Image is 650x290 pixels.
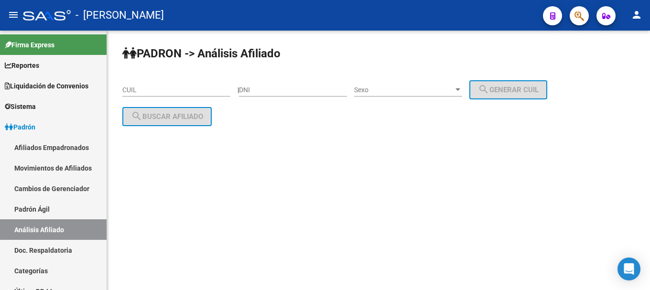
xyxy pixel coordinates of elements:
[76,5,164,26] span: - [PERSON_NAME]
[631,9,642,21] mat-icon: person
[238,86,554,94] div: |
[354,86,454,94] span: Sexo
[478,86,539,94] span: Generar CUIL
[5,81,88,91] span: Liquidación de Convenios
[122,107,212,126] button: Buscar afiliado
[478,84,489,95] mat-icon: search
[131,110,142,122] mat-icon: search
[5,40,54,50] span: Firma Express
[5,101,36,112] span: Sistema
[131,112,203,121] span: Buscar afiliado
[5,122,35,132] span: Padrón
[617,258,640,280] div: Open Intercom Messenger
[8,9,19,21] mat-icon: menu
[5,60,39,71] span: Reportes
[122,47,281,60] strong: PADRON -> Análisis Afiliado
[469,80,547,99] button: Generar CUIL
